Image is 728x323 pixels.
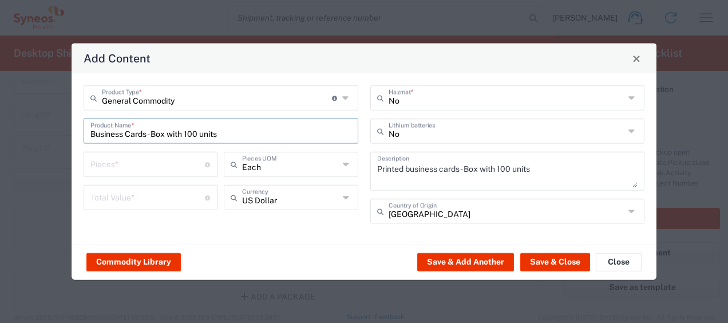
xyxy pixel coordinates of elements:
button: Commodity Library [86,253,181,271]
button: Close [596,253,642,271]
button: Close [628,50,644,66]
h4: Add Content [84,50,151,66]
button: Save & Add Another [417,253,514,271]
button: Save & Close [520,253,590,271]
